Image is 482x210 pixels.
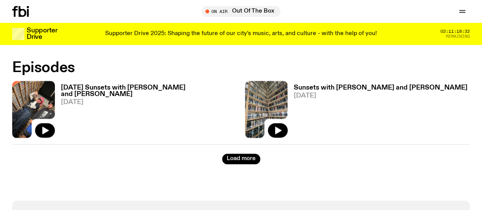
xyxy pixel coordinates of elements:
span: [DATE] [294,93,468,99]
button: On AirOut Of The Box [202,6,280,17]
h3: Supporter Drive [27,27,57,40]
a: Sunsets with [PERSON_NAME] and [PERSON_NAME][DATE] [288,85,468,138]
button: Load more [222,154,260,164]
span: Remaining [446,34,470,38]
p: Supporter Drive 2025: Shaping the future of our city’s music, arts, and culture - with the help o... [105,30,377,37]
span: [DATE] [61,99,237,106]
img: A corner shot of the fbi music library [245,81,288,138]
a: [DATE] Sunsets with [PERSON_NAME] and [PERSON_NAME][DATE] [55,85,237,138]
h2: Episodes [12,61,315,75]
span: 02:11:18:32 [440,29,470,34]
h3: Sunsets with [PERSON_NAME] and [PERSON_NAME] [294,85,468,91]
h3: [DATE] Sunsets with [PERSON_NAME] and [PERSON_NAME] [61,85,237,98]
